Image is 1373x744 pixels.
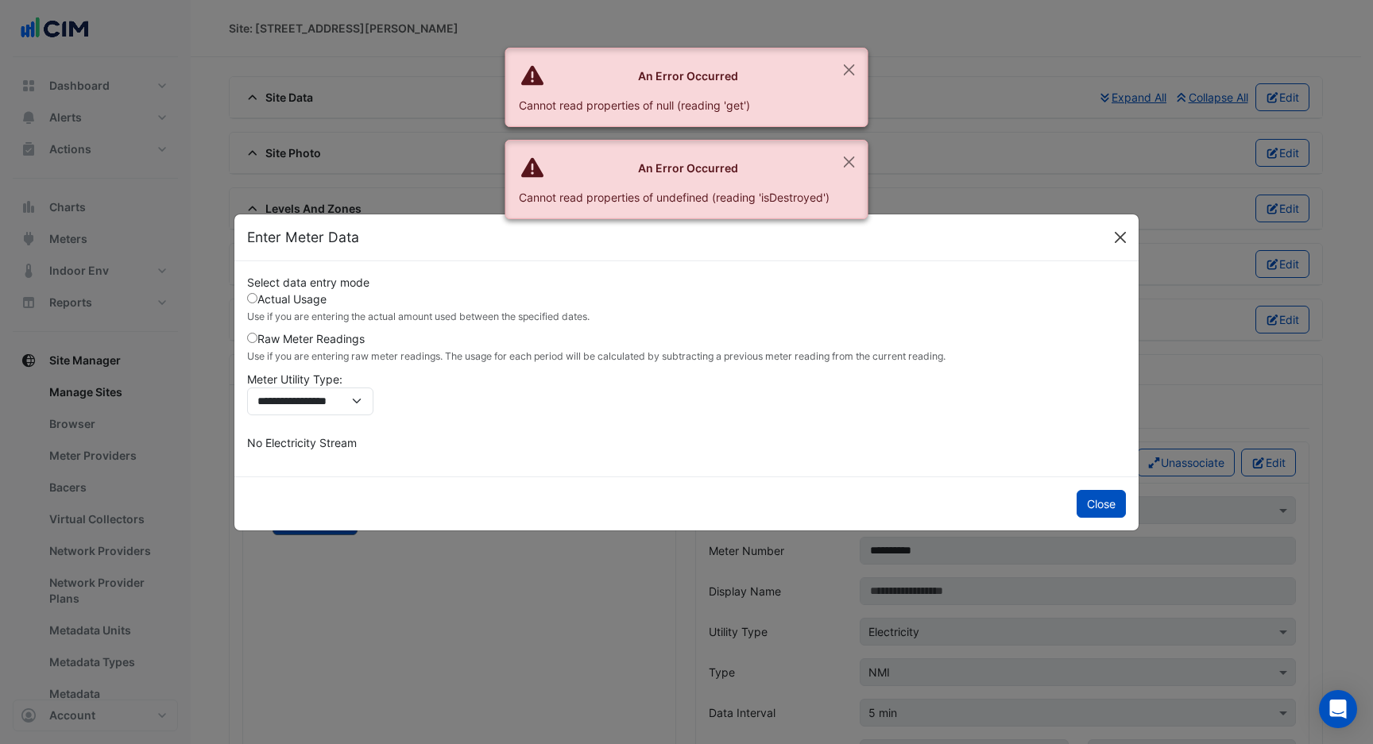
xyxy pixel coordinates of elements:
[519,97,830,114] div: Cannot read properties of null (reading 'get')
[1077,490,1126,518] button: Close
[519,189,830,206] div: Cannot read properties of undefined (reading 'isDestroyed')
[247,227,359,248] h5: Enter Meter Data
[247,350,946,362] small: Use if you are entering raw meter readings. The usage for each period will be calculated by subtr...
[247,387,373,415] select: Meter Utility Type:
[638,161,738,175] strong: An Error Occurred
[247,291,590,324] label: Actual Usage
[831,48,868,91] button: Close
[1319,690,1357,728] div: Open Intercom Messenger
[638,69,738,83] strong: An Error Occurred
[247,293,257,303] input: Actual Usage Use if you are entering the actual amount used between the specified dates.
[1108,226,1132,249] button: Close
[247,333,257,343] input: Raw Meter Readings Use if you are entering raw meter readings. The usage for each period will be ...
[247,371,373,415] label: Meter Utility Type:
[247,274,1126,422] div: Select data entry mode
[247,330,946,364] label: Raw Meter Readings
[247,310,590,322] small: Use if you are entering the actual amount used between the specified dates.
[247,434,1126,451] p: No Electricity Stream
[831,141,868,183] button: Close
